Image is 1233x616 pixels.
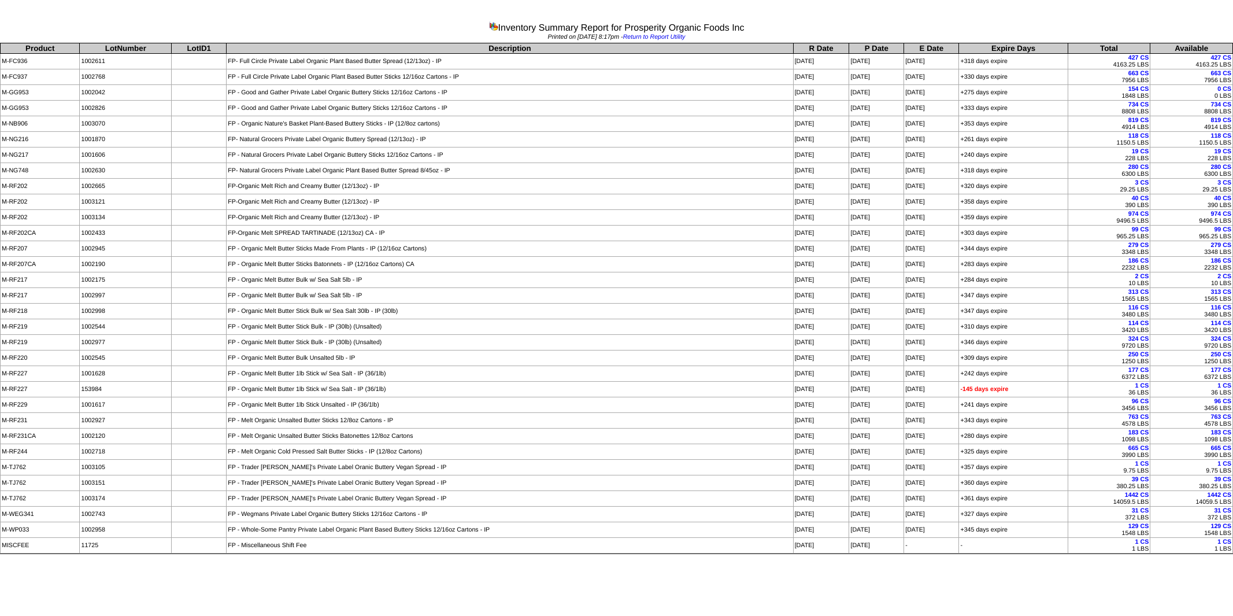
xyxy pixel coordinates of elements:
td: [DATE] [793,335,849,351]
td: FP-Organic Melt Rich and Creamy Butter (12/13oz) - IP [227,210,793,226]
span: 279 CS [1128,242,1149,249]
td: 1150.5 LBS [1150,132,1233,147]
td: M-RF244 [1,444,80,460]
th: P Date [849,43,904,54]
th: E Date [904,43,959,54]
span: +309 days expire [960,355,1007,362]
td: M-RF207CA [1,257,80,272]
span: 974 CS [1128,211,1149,217]
th: Expire Days [959,43,1068,54]
span: 116 CS [1210,304,1231,311]
span: 183 CS [1128,429,1149,436]
td: [DATE] [849,288,904,304]
td: [DATE] [904,179,959,194]
td: [DATE] [849,335,904,351]
td: 1003070 [80,116,172,132]
td: 228 LBS [1150,147,1233,163]
td: M-RF227 [1,382,80,397]
td: 6300 LBS [1150,163,1233,179]
td: 1001870 [80,132,172,147]
td: 8808 LBS [1150,101,1233,116]
td: [DATE] [904,241,959,257]
span: 280 CS [1210,164,1231,171]
td: [DATE] [793,132,849,147]
td: 36 LBS [1150,382,1233,397]
td: [DATE] [849,226,904,241]
td: [DATE] [793,272,849,288]
span: 819 CS [1128,117,1149,124]
td: 1002120 [80,429,172,444]
td: [DATE] [904,85,959,101]
td: [DATE] [793,101,849,116]
td: [DATE] [793,54,849,69]
span: 324 CS [1128,335,1149,342]
td: 1003105 [80,460,172,475]
td: [DATE] [904,304,959,319]
td: 6372 LBS [1068,366,1150,382]
span: 250 CS [1128,351,1149,358]
td: [DATE] [849,179,904,194]
td: M-RF202 [1,210,80,226]
td: 3420 LBS [1150,319,1233,335]
td: [DATE] [904,319,959,335]
td: M-RF202CA [1,226,80,241]
span: +318 days expire [960,58,1007,65]
td: [DATE] [793,69,849,85]
span: +280 days expire [960,433,1007,440]
td: [DATE] [793,382,849,397]
span: +240 days expire [960,152,1007,158]
td: FP - Good and Gather Private Label Organic Buttery Sticks 12/16oz Cartons - IP [227,85,793,101]
td: 1002433 [80,226,172,241]
td: [DATE] [793,116,849,132]
td: [DATE] [904,444,959,460]
td: 1002997 [80,288,172,304]
td: FP- Natural Grocers Private Label Organic Buttery Spread (12/13oz) - IP [227,132,793,147]
th: Description [227,43,793,54]
span: -145 days expire [960,386,1008,393]
td: 1002826 [80,101,172,116]
span: 313 CS [1128,289,1149,296]
td: [DATE] [904,413,959,429]
td: [DATE] [849,397,904,413]
span: +320 days expire [960,183,1007,190]
span: 118 CS [1210,132,1231,139]
td: [DATE] [849,351,904,366]
span: 427 CS [1128,54,1149,61]
td: 3480 LBS [1150,304,1233,319]
td: 1565 LBS [1150,288,1233,304]
td: [DATE] [793,226,849,241]
td: [DATE] [793,241,849,257]
td: 965.25 LBS [1068,226,1150,241]
span: 280 CS [1128,164,1149,171]
td: 3480 LBS [1068,304,1150,319]
span: 3 CS [1217,179,1231,186]
td: 1002977 [80,335,172,351]
td: FP - Organic Melt Butter Stick Bulk w/ Sea Salt 30lb - IP (30lb) [227,304,793,319]
td: 1565 LBS [1068,288,1150,304]
span: 116 CS [1128,304,1149,311]
span: +346 days expire [960,339,1007,346]
td: 8808 LBS [1068,101,1150,116]
td: 29.25 LBS [1068,179,1150,194]
td: FP - Melt Organic Cold Pressed Salt Butter Sticks - IP (12/8oz Cartons) [227,444,793,460]
span: 2 CS [1217,273,1231,280]
td: M-RF220 [1,351,80,366]
td: FP-Organic Melt Rich and Creamy Butter (12/13oz) - IP [227,179,793,194]
td: 9720 LBS [1150,335,1233,351]
span: 427 CS [1210,54,1231,61]
td: [DATE] [793,397,849,413]
td: 1002545 [80,351,172,366]
td: M-RF229 [1,397,80,413]
span: 663 CS [1210,70,1231,77]
td: [DATE] [849,163,904,179]
span: 19 CS [1132,148,1149,155]
td: 1002630 [80,163,172,179]
td: 2232 LBS [1150,257,1233,272]
td: M-NB906 [1,116,80,132]
td: [DATE] [849,101,904,116]
td: 10 LBS [1068,272,1150,288]
a: Return to Report Utility [623,34,686,40]
td: M-TJ762 [1,460,80,475]
td: 1848 LBS [1068,85,1150,101]
td: 1150.5 LBS [1068,132,1150,147]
